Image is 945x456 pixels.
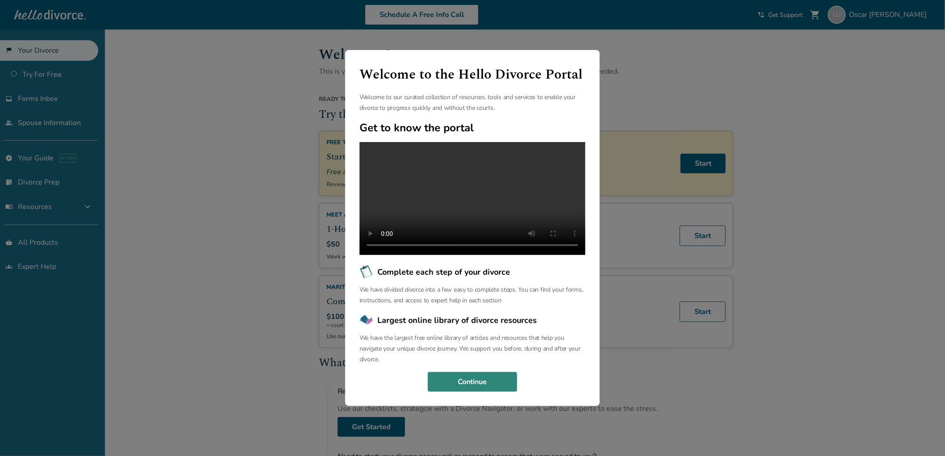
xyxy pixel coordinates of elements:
img: Largest online library of divorce resources [360,313,374,327]
iframe: Chat Widget [900,413,945,456]
p: We have the largest free online library of articles and resources that help you navigate your uni... [360,333,585,365]
p: We have divided divorce into a few easy to complete steps. You can find your forms, instructions,... [360,284,585,306]
span: Complete each step of your divorce [377,266,510,278]
span: Largest online library of divorce resources [377,314,537,326]
img: Complete each step of your divorce [360,265,374,279]
h1: Welcome to the Hello Divorce Portal [360,64,585,85]
p: Welcome to our curated collection of resources, tools and services to enable your divorce to prog... [360,92,585,113]
button: Continue [428,372,517,392]
h2: Get to know the portal [360,121,585,135]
